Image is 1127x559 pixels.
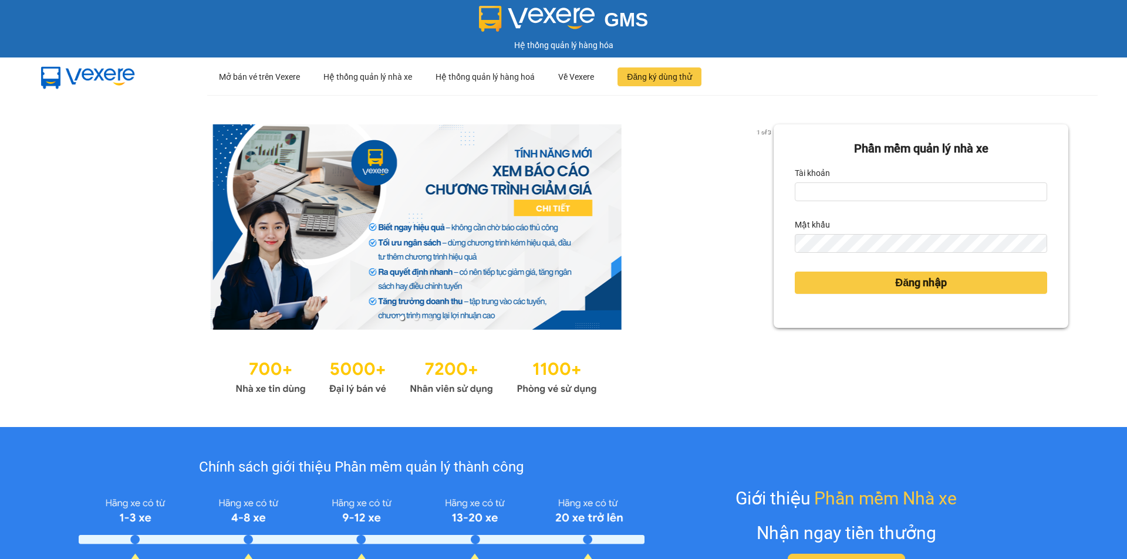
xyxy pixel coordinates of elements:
div: Phần mềm quản lý nhà xe [795,140,1047,158]
div: Về Vexere [558,58,594,96]
label: Mật khẩu [795,215,830,234]
a: GMS [479,18,649,27]
button: next slide / item [757,124,774,330]
span: Đăng nhập [895,275,947,291]
li: slide item 1 [400,316,404,320]
input: Tài khoản [795,182,1047,201]
li: slide item 2 [414,316,419,320]
div: Giới thiệu [735,485,957,512]
span: Đăng ký dùng thử [627,70,692,83]
div: Hệ thống quản lý hàng hoá [436,58,535,96]
img: Statistics.png [235,353,597,398]
div: Hệ thống quản lý nhà xe [323,58,412,96]
button: Đăng nhập [795,272,1047,294]
div: Chính sách giới thiệu Phần mềm quản lý thành công [79,456,644,479]
button: previous slide / item [59,124,75,330]
div: Nhận ngay tiền thưởng [757,519,936,547]
label: Tài khoản [795,164,830,182]
span: Phần mềm Nhà xe [814,485,957,512]
div: Hệ thống quản lý hàng hóa [3,39,1124,52]
li: slide item 3 [428,316,433,320]
p: 1 of 3 [753,124,774,140]
img: logo 2 [479,6,595,32]
button: Đăng ký dùng thử [618,67,701,86]
div: Mở bán vé trên Vexere [219,58,300,96]
span: GMS [604,9,648,31]
input: Mật khẩu [795,234,1047,253]
img: mbUUG5Q.png [29,57,147,96]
